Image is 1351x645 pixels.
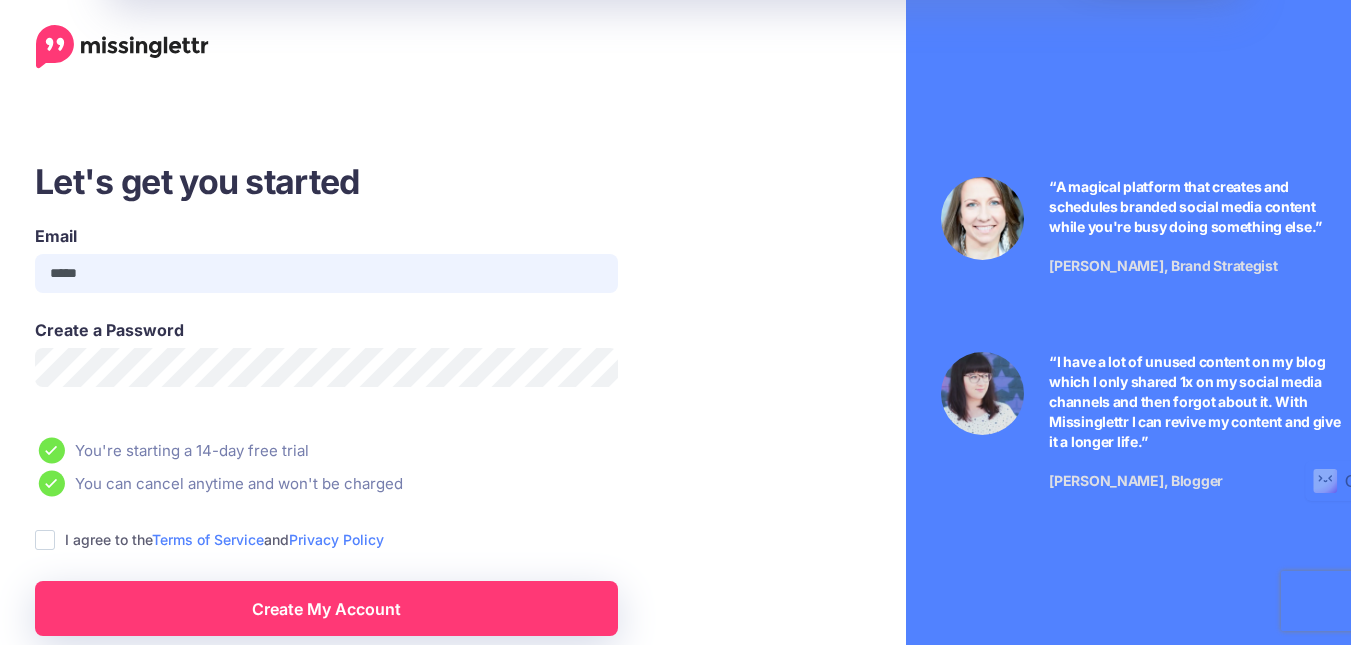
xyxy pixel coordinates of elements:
p: “I have a lot of unused content on my blog which I only shared 1x on my social media channels and... [1049,352,1345,452]
img: Testimonial by Jeniffer Kosche [941,352,1024,435]
a: Terms of Service [152,531,264,548]
label: I agree to the and [65,528,384,551]
p: “A magical platform that creates and schedules branded social media content while you're busy doi... [1049,177,1345,237]
h3: Let's get you started [35,159,741,204]
label: Email [35,224,618,248]
li: You're starting a 14-day free trial [35,437,741,464]
img: Testimonial by Laura Stanik [941,177,1024,260]
a: Home [36,25,209,69]
label: Create a Password [35,318,618,342]
span: [PERSON_NAME], Blogger [1049,472,1223,489]
a: Privacy Policy [289,531,384,548]
a: Create My Account [35,581,618,636]
li: You can cancel anytime and won't be charged [35,470,741,497]
span: [PERSON_NAME], Brand Strategist [1049,257,1277,274]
